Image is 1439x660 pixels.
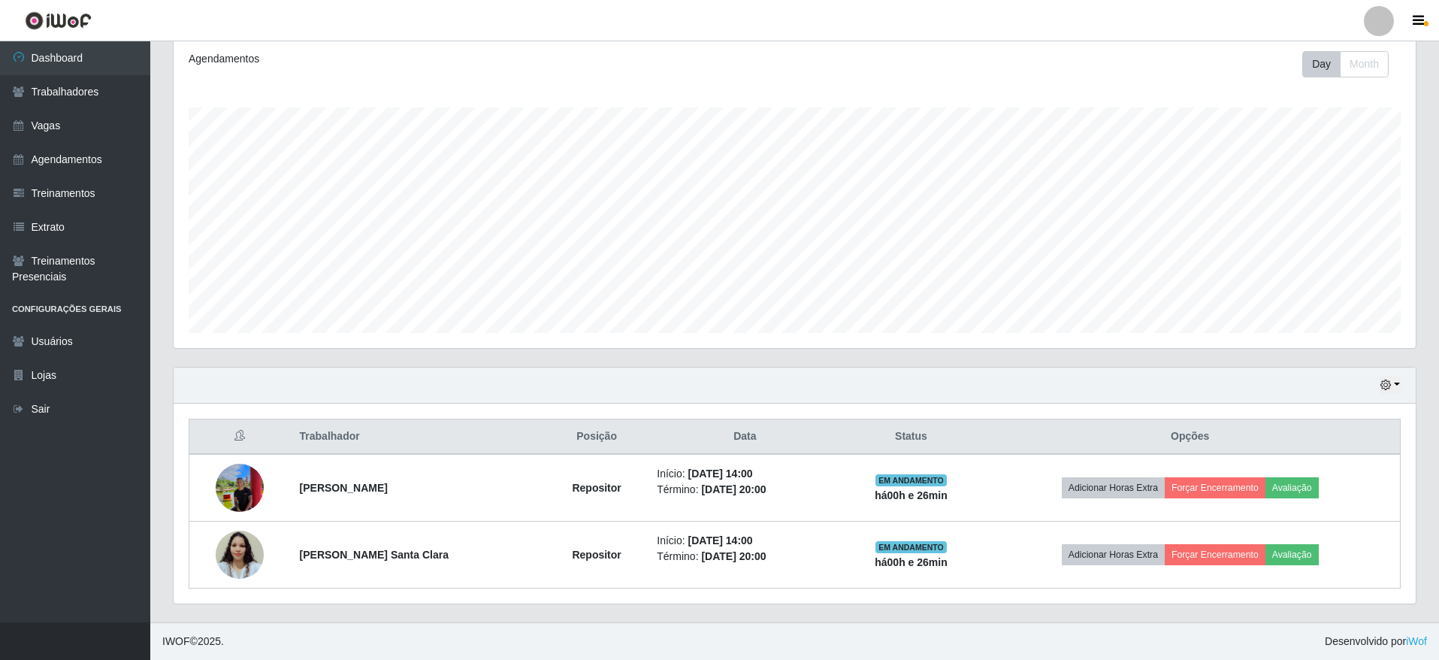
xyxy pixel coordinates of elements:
span: Desenvolvido por [1325,634,1427,649]
li: Início: [657,466,833,482]
img: 1751373903454.jpeg [216,512,264,598]
strong: [PERSON_NAME] [300,482,388,494]
th: Data [648,419,842,455]
span: EM ANDAMENTO [875,474,947,486]
li: Início: [657,533,833,549]
th: Trabalhador [291,419,546,455]
strong: [PERSON_NAME] Santa Clara [300,549,449,561]
div: First group [1302,51,1389,77]
strong: Repositor [572,549,621,561]
strong: Repositor [572,482,621,494]
div: Toolbar with button groups [1302,51,1401,77]
a: iWof [1406,635,1427,647]
li: Término: [657,549,833,565]
time: [DATE] 14:00 [688,468,753,480]
strong: há 00 h e 26 min [875,489,948,501]
img: CoreUI Logo [25,11,92,30]
button: Avaliação [1265,544,1319,565]
button: Forçar Encerramento [1165,544,1265,565]
span: © 2025 . [162,634,224,649]
button: Adicionar Horas Extra [1062,544,1165,565]
button: Adicionar Horas Extra [1062,477,1165,498]
button: Day [1302,51,1341,77]
span: IWOF [162,635,190,647]
time: [DATE] 20:00 [701,483,766,495]
button: Month [1340,51,1389,77]
th: Posição [546,419,648,455]
time: [DATE] 20:00 [701,550,766,562]
span: EM ANDAMENTO [875,541,947,553]
button: Avaliação [1265,477,1319,498]
div: Agendamentos [189,51,681,67]
th: Opções [980,419,1400,455]
th: Status [842,419,981,455]
button: Forçar Encerramento [1165,477,1265,498]
strong: há 00 h e 26 min [875,556,948,568]
img: 1751250700019.jpeg [216,456,264,520]
time: [DATE] 14:00 [688,534,753,546]
li: Término: [657,482,833,498]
